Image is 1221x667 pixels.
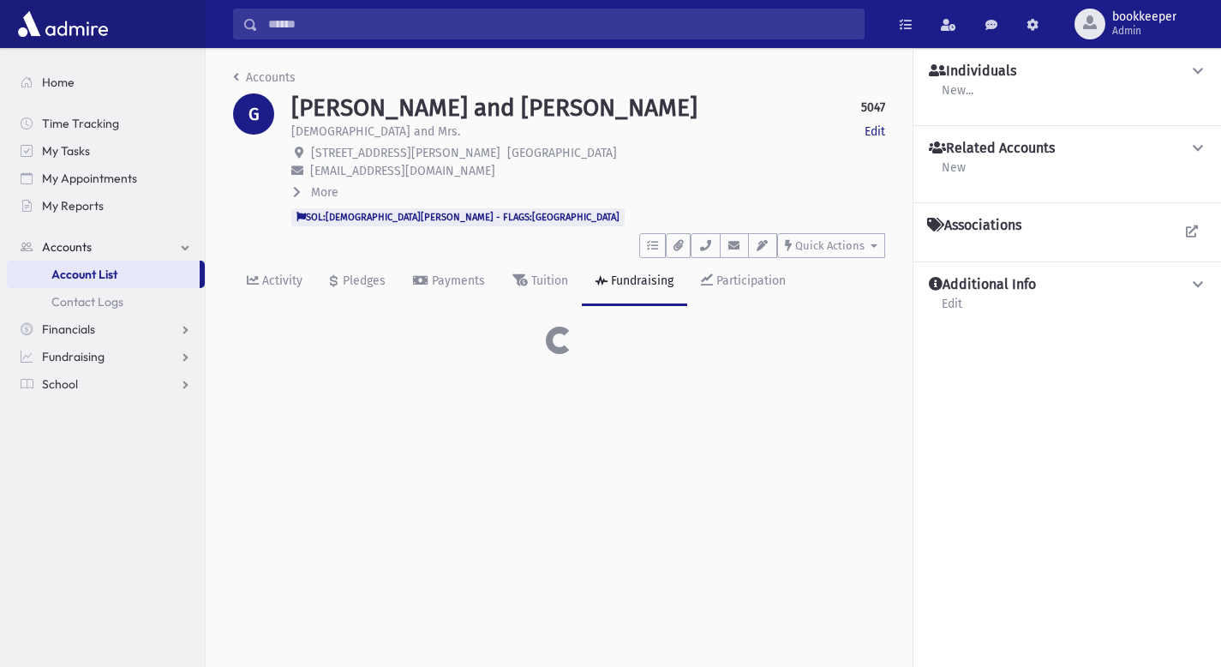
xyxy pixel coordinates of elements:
a: My Reports [7,192,205,219]
a: Contact Logs [7,288,205,315]
a: Pledges [316,258,399,306]
a: Tuition [499,258,582,306]
span: My Tasks [42,143,90,159]
span: [STREET_ADDRESS][PERSON_NAME] [311,146,500,160]
p: [DEMOGRAPHIC_DATA] and Mrs. [291,123,460,141]
a: Accounts [7,233,205,261]
a: Accounts [233,70,296,85]
a: Fundraising [7,343,205,370]
div: Payments [428,273,485,288]
a: Edit [865,123,885,141]
a: My Tasks [7,137,205,165]
a: Edit [941,294,963,325]
span: Contact Logs [51,294,123,309]
h4: Individuals [929,63,1016,81]
h4: Associations [927,217,1021,234]
a: Account List [7,261,200,288]
a: New... [941,81,974,111]
span: bookkeeper [1112,10,1176,24]
span: My Appointments [42,171,137,186]
div: Participation [713,273,786,288]
span: Account List [51,267,117,282]
a: Fundraising [582,258,687,306]
button: Individuals [927,63,1207,81]
h4: Related Accounts [929,140,1055,158]
div: G [233,93,274,135]
a: Home [7,69,205,96]
div: Tuition [528,273,568,288]
span: School [42,376,78,392]
nav: breadcrumb [233,69,296,93]
span: [EMAIL_ADDRESS][DOMAIN_NAME] [310,164,495,178]
input: Search [258,9,864,39]
a: Payments [399,258,499,306]
span: [GEOGRAPHIC_DATA] [507,146,617,160]
a: My Appointments [7,165,205,192]
button: Additional Info [927,276,1207,294]
span: Fundraising [42,349,105,364]
span: Admin [1112,24,1176,38]
a: Activity [233,258,316,306]
span: More [311,185,338,200]
button: Related Accounts [927,140,1207,158]
span: My Reports [42,198,104,213]
a: Time Tracking [7,110,205,137]
span: Home [42,75,75,90]
span: Accounts [42,239,92,255]
button: Quick Actions [777,233,885,258]
span: SOL:[DEMOGRAPHIC_DATA][PERSON_NAME] - FLAGS:[GEOGRAPHIC_DATA] [291,208,625,225]
span: Financials [42,321,95,337]
div: Activity [259,273,302,288]
a: Financials [7,315,205,343]
span: Quick Actions [795,239,865,252]
strong: 5047 [861,99,885,117]
a: Participation [687,258,799,306]
div: Pledges [339,273,386,288]
span: Time Tracking [42,116,119,131]
a: School [7,370,205,398]
button: More [291,183,340,201]
h4: Additional Info [929,276,1036,294]
div: Fundraising [608,273,673,288]
h1: [PERSON_NAME] and [PERSON_NAME] [291,93,697,123]
img: AdmirePro [14,7,112,41]
a: New [941,158,967,189]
